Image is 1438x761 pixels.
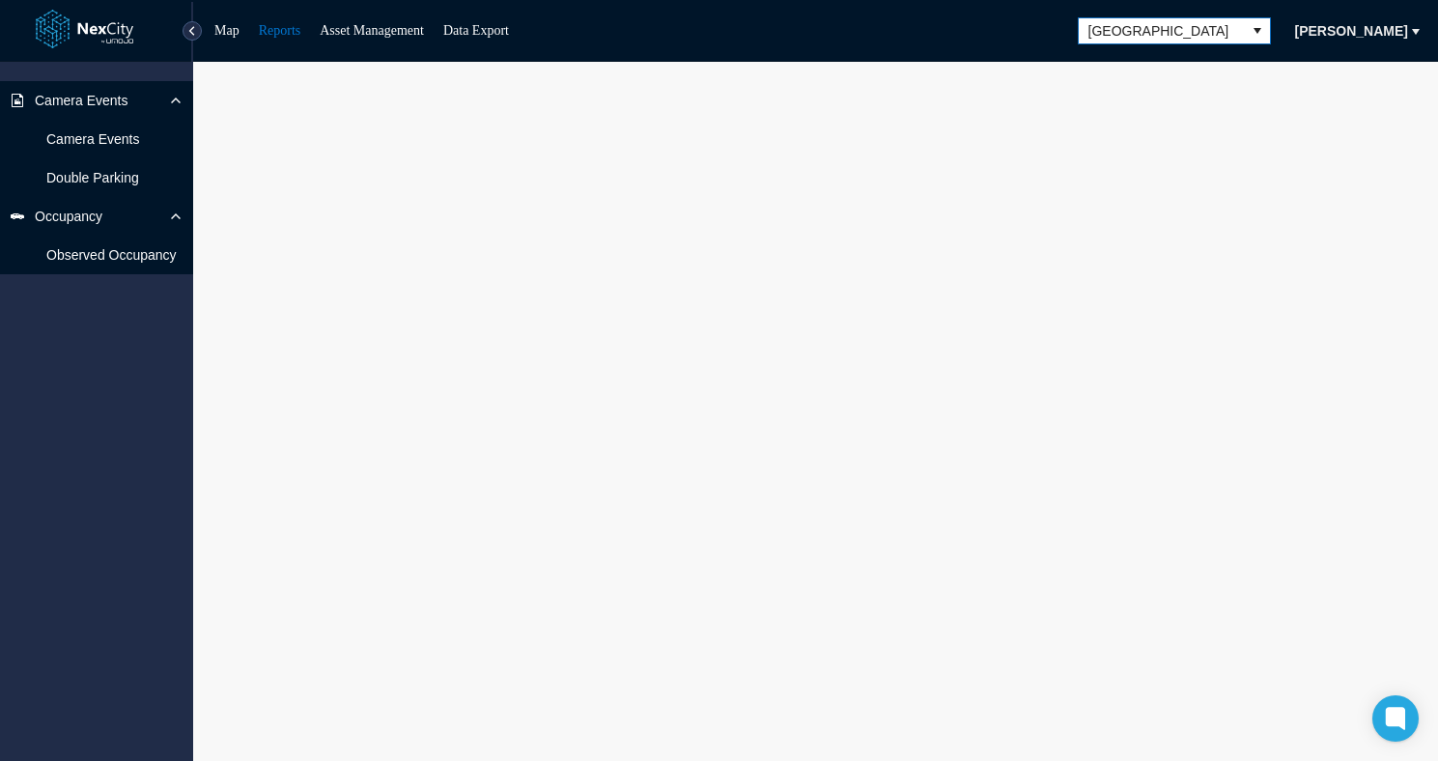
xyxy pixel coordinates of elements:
button: select [1245,18,1270,43]
a: Map [214,23,240,38]
span: Observed Occupancy [46,245,177,265]
button: [PERSON_NAME] [1283,15,1421,46]
span: Occupancy [35,207,102,226]
span: Camera Events [46,129,139,149]
span: Double Parking [46,168,139,187]
span: Camera Events [35,91,127,110]
a: Asset Management [320,23,424,38]
a: Data Export [443,23,509,38]
span: [PERSON_NAME] [1295,21,1408,41]
a: Reports [259,23,301,38]
span: [GEOGRAPHIC_DATA] [1088,21,1235,41]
